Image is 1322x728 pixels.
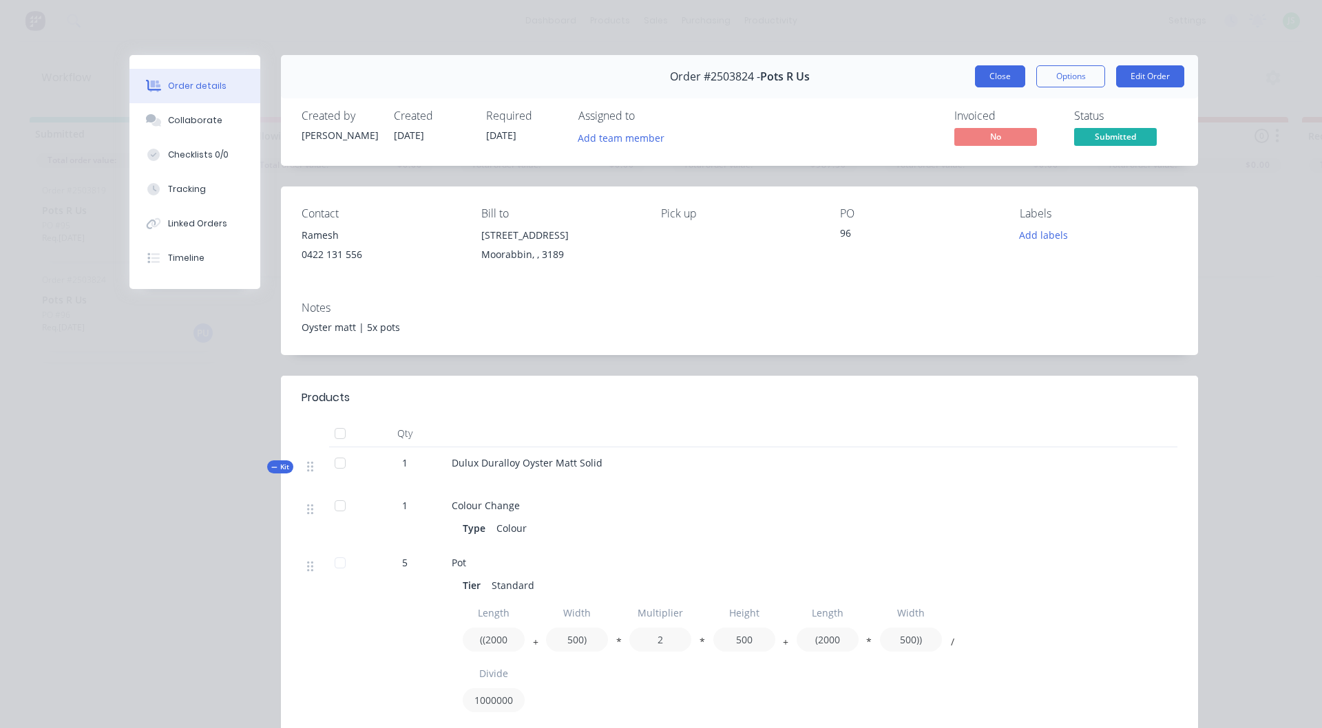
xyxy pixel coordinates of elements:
div: Invoiced [954,109,1058,122]
button: Checklists 0/0 [129,138,260,172]
span: Colour Change [452,499,520,512]
div: 96 [840,226,998,245]
span: 5 [402,555,408,570]
button: Edit Order [1116,65,1184,87]
input: Value [713,628,775,652]
input: Label [463,661,525,685]
div: Standard [486,575,540,595]
input: Value [546,628,608,652]
div: Status [1074,109,1177,122]
div: [STREET_ADDRESS] [481,226,639,245]
div: Tier [463,575,486,595]
input: Value [629,628,691,652]
span: 1 [402,498,408,513]
button: Options [1036,65,1105,87]
button: Order details [129,69,260,103]
span: Order #2503824 - [670,70,760,83]
button: Add team member [571,128,672,147]
button: + [779,639,793,650]
span: Kit [271,462,289,472]
div: Timeline [168,252,204,264]
div: Colour [491,518,532,538]
button: Add team member [578,128,672,147]
button: Collaborate [129,103,260,138]
div: [PERSON_NAME] [302,128,377,142]
button: Add labels [1012,226,1076,244]
div: Assigned to [578,109,716,122]
div: [STREET_ADDRESS]Moorabbin, , 3189 [481,226,639,270]
div: Created by [302,109,377,122]
div: Oyster matt | 5x pots [302,320,1177,334]
span: No [954,128,1037,145]
span: [DATE] [394,129,424,142]
div: 0422 131 556 [302,245,459,264]
button: Submitted [1074,128,1157,149]
div: Type [463,518,491,538]
div: Order details [168,80,227,92]
input: Label [546,601,608,625]
button: + [529,639,543,650]
input: Value [463,628,525,652]
button: Tracking [129,172,260,206]
input: Label [629,601,691,625]
span: Pots R Us [760,70,810,83]
div: Contact [302,207,459,220]
div: Ramesh [302,226,459,245]
div: Linked Orders [168,217,227,230]
button: Close [975,65,1025,87]
div: Ramesh0422 131 556 [302,226,459,270]
button: Linked Orders [129,206,260,241]
span: [DATE] [486,129,516,142]
input: Label [713,601,775,625]
div: Products [302,389,350,406]
div: Pick up [661,207,819,220]
input: Label [463,601,525,625]
div: Labels [1020,207,1177,220]
div: Checklists 0/0 [168,149,229,161]
input: Value [463,688,525,712]
div: Tracking [168,183,206,195]
div: Required [486,109,562,122]
input: Value [797,628,859,652]
div: Notes [302,301,1177,314]
div: Bill to [481,207,639,220]
input: Label [880,601,942,625]
div: PO [840,207,998,220]
input: Label [797,601,859,625]
button: Timeline [129,241,260,275]
span: Dulux Duralloy Oyster Matt Solid [452,456,602,469]
div: Moorabbin, , 3189 [481,245,639,264]
div: Created [394,109,470,122]
div: Collaborate [168,114,222,127]
input: Value [880,628,942,652]
span: Submitted [1074,128,1157,145]
span: Pot [452,556,466,569]
button: / [946,639,960,650]
span: 1 [402,456,408,470]
div: Kit [267,460,293,473]
div: Qty [364,420,446,447]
